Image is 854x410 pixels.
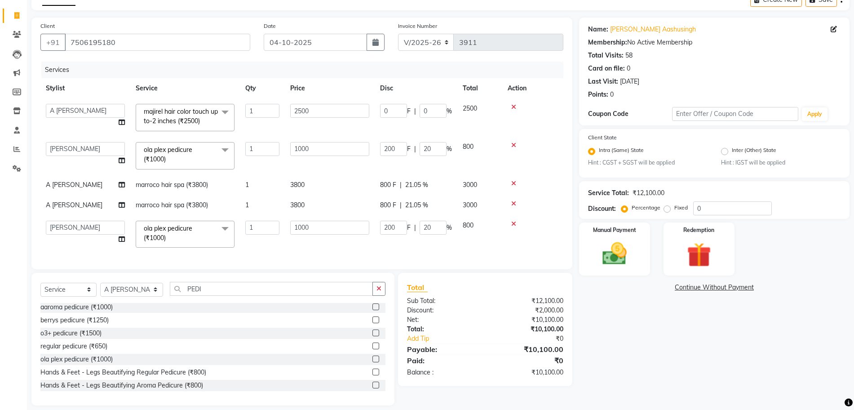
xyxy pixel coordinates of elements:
[400,355,485,366] div: Paid:
[610,25,696,34] a: [PERSON_NAME] Aashusingh
[400,325,485,334] div: Total:
[40,355,113,364] div: ola plex pedicure (₹1000)
[463,221,473,229] span: 800
[407,107,411,116] span: F
[485,296,570,306] div: ₹12,100.00
[290,181,305,189] span: 3800
[485,344,570,355] div: ₹10,100.00
[414,144,416,154] span: |
[588,90,608,99] div: Points:
[463,181,477,189] span: 3000
[588,109,672,119] div: Coupon Code
[136,201,208,209] span: marroco hair spa (₹3800)
[672,107,798,121] input: Enter Offer / Coupon Code
[264,22,276,30] label: Date
[400,306,485,315] div: Discount:
[285,78,375,98] th: Price
[40,316,109,325] div: berrys pedicure (₹1250)
[40,368,206,377] div: Hands & Feet - Legs Beautifying Regular Pedicure (₹800)
[40,78,130,98] th: Stylist
[405,201,428,210] span: 21.05 %
[144,224,192,242] span: ola plex pedicure (₹1000)
[400,201,402,210] span: |
[144,107,218,125] span: majirel hair color touch up to-2 inches (₹2500)
[447,144,452,154] span: %
[463,143,473,151] span: 800
[400,344,485,355] div: Payable:
[683,226,714,234] label: Redemption
[46,201,102,209] span: A [PERSON_NAME]
[593,226,636,234] label: Manual Payment
[625,51,633,60] div: 58
[40,329,102,338] div: o3+ pedicure (₹1500)
[400,180,402,190] span: |
[240,78,285,98] th: Qty
[40,303,113,312] div: aaroma pedicure (₹1000)
[502,78,563,98] th: Action
[633,188,664,198] div: ₹12,100.00
[588,204,616,214] div: Discount:
[674,204,688,212] label: Fixed
[588,159,708,167] small: Hint : CGST + SGST will be applied
[400,368,485,377] div: Balance :
[581,283,848,292] a: Continue Without Payment
[610,90,614,99] div: 0
[405,180,428,190] span: 21.05 %
[40,34,66,51] button: +91
[41,62,570,78] div: Services
[588,77,618,86] div: Last Visit:
[400,296,485,306] div: Sub Total:
[40,22,55,30] label: Client
[166,234,170,242] a: x
[144,146,192,163] span: ola plex pedicure (₹1000)
[400,334,500,343] a: Add Tip
[400,315,485,325] div: Net:
[407,223,411,232] span: F
[588,38,841,47] div: No Active Membership
[414,223,416,232] span: |
[588,134,617,142] label: Client State
[721,159,841,167] small: Hint : IGST will be applied
[632,204,660,212] label: Percentage
[463,104,477,112] span: 2500
[588,64,625,73] div: Card on file:
[407,144,411,154] span: F
[588,51,624,60] div: Total Visits:
[380,201,396,210] span: 800 F
[499,334,570,343] div: ₹0
[200,117,204,125] a: x
[485,306,570,315] div: ₹2,000.00
[245,201,249,209] span: 1
[398,22,437,30] label: Invoice Number
[407,283,428,292] span: Total
[620,77,639,86] div: [DATE]
[463,201,477,209] span: 3000
[588,188,629,198] div: Service Total:
[130,78,240,98] th: Service
[65,34,250,51] input: Search by Name/Mobile/Email/Code
[588,25,608,34] div: Name:
[290,201,305,209] span: 3800
[679,240,719,270] img: _gift.svg
[170,282,372,296] input: Search or Scan
[485,355,570,366] div: ₹0
[595,240,634,268] img: _cash.svg
[375,78,457,98] th: Disc
[732,146,776,157] label: Inter (Other) State
[166,155,170,163] a: x
[485,325,570,334] div: ₹10,100.00
[136,181,208,189] span: marroco hair spa (₹3800)
[485,368,570,377] div: ₹10,100.00
[627,64,630,73] div: 0
[40,342,107,351] div: regular pedicure (₹650)
[588,38,627,47] div: Membership:
[457,78,502,98] th: Total
[380,180,396,190] span: 800 F
[245,181,249,189] span: 1
[447,223,452,232] span: %
[485,315,570,325] div: ₹10,100.00
[414,107,416,116] span: |
[447,107,452,116] span: %
[599,146,644,157] label: Intra (Same) State
[46,181,102,189] span: A [PERSON_NAME]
